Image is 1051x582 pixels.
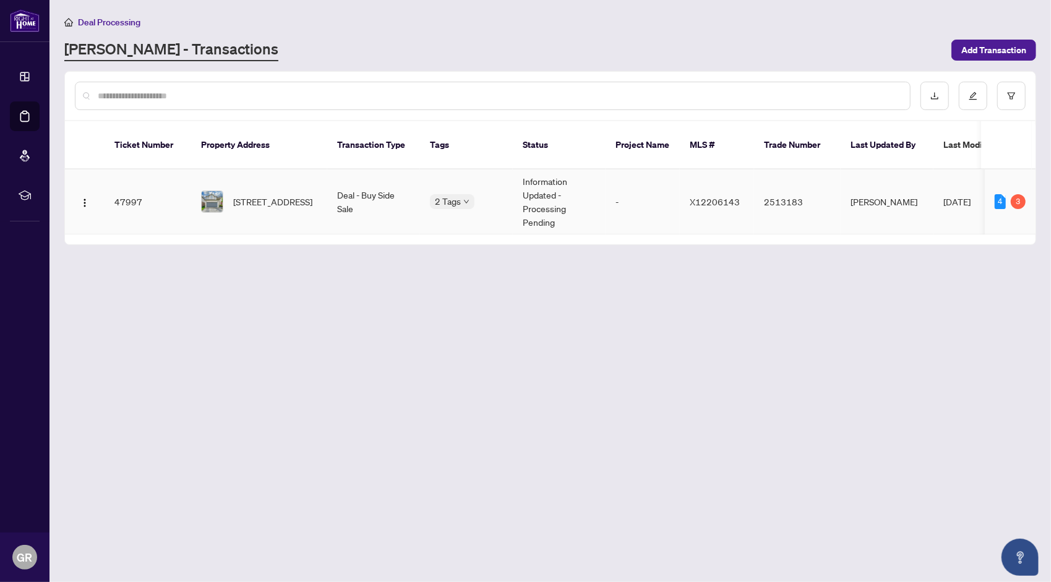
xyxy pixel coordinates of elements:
[1007,92,1016,100] span: filter
[191,121,327,169] th: Property Address
[951,40,1036,61] button: Add Transaction
[17,549,33,566] span: GR
[513,169,606,234] td: Information Updated - Processing Pending
[105,121,191,169] th: Ticket Number
[327,121,420,169] th: Transaction Type
[969,92,977,100] span: edit
[754,169,841,234] td: 2513183
[754,121,841,169] th: Trade Number
[690,196,740,207] span: X12206143
[606,169,680,234] td: -
[943,196,971,207] span: [DATE]
[1011,194,1026,209] div: 3
[680,121,754,169] th: MLS #
[841,121,933,169] th: Last Updated By
[959,82,987,110] button: edit
[920,82,949,110] button: download
[1002,539,1039,576] button: Open asap
[435,194,461,208] span: 2 Tags
[930,92,939,100] span: download
[202,191,223,212] img: thumbnail-img
[995,194,1006,209] div: 4
[64,39,278,61] a: [PERSON_NAME] - Transactions
[420,121,513,169] th: Tags
[933,121,1045,169] th: Last Modified Date
[463,199,470,205] span: down
[10,9,40,32] img: logo
[841,169,933,234] td: [PERSON_NAME]
[961,40,1026,60] span: Add Transaction
[943,138,1019,152] span: Last Modified Date
[80,198,90,208] img: Logo
[513,121,606,169] th: Status
[75,192,95,212] button: Logo
[64,18,73,27] span: home
[997,82,1026,110] button: filter
[327,169,420,234] td: Deal - Buy Side Sale
[78,17,140,28] span: Deal Processing
[606,121,680,169] th: Project Name
[233,195,312,208] span: [STREET_ADDRESS]
[105,169,191,234] td: 47997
